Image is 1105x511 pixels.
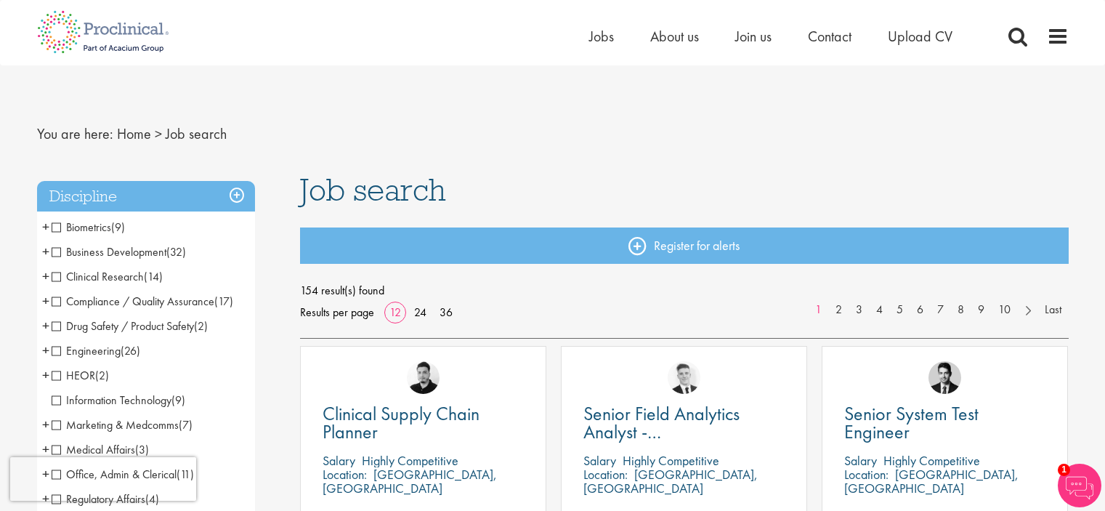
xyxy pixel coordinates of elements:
[869,302,890,318] a: 4
[362,452,458,469] p: Highly Competitive
[583,452,616,469] span: Salary
[434,305,458,320] a: 36
[52,343,140,358] span: Engineering
[52,368,109,383] span: HEOR
[583,466,758,496] p: [GEOGRAPHIC_DATA], [GEOGRAPHIC_DATA]
[650,27,699,46] a: About us
[300,302,374,323] span: Results per page
[135,442,149,457] span: (3)
[52,244,166,259] span: Business Development
[42,339,49,361] span: +
[37,124,113,143] span: You are here:
[42,265,49,287] span: +
[407,361,440,394] img: Anderson Maldonado
[323,466,367,483] span: Location:
[52,368,95,383] span: HEOR
[1058,464,1101,507] img: Chatbot
[42,438,49,460] span: +
[300,280,1069,302] span: 154 result(s) found
[889,302,910,318] a: 5
[583,405,785,441] a: Senior Field Analytics Analyst - [GEOGRAPHIC_DATA] and [GEOGRAPHIC_DATA]
[844,452,877,469] span: Salary
[52,393,185,408] span: Information Technology
[52,442,149,457] span: Medical Affairs
[971,302,992,318] a: 9
[52,343,121,358] span: Engineering
[844,466,889,483] span: Location:
[214,294,233,309] span: (17)
[52,269,144,284] span: Clinical Research
[42,414,49,435] span: +
[623,452,719,469] p: Highly Competitive
[930,302,951,318] a: 7
[849,302,870,318] a: 3
[808,27,851,46] a: Contact
[668,361,700,394] img: Nicolas Daniel
[52,220,125,235] span: Biometrics
[52,318,208,334] span: Drug Safety / Product Safety
[42,290,49,312] span: +
[10,457,196,501] iframe: reCAPTCHA
[52,244,186,259] span: Business Development
[121,343,140,358] span: (26)
[828,302,849,318] a: 2
[52,318,194,334] span: Drug Safety / Product Safety
[37,181,255,212] h3: Discipline
[384,305,406,320] a: 12
[42,364,49,386] span: +
[166,124,227,143] span: Job search
[583,466,628,483] span: Location:
[95,368,109,383] span: (2)
[42,241,49,262] span: +
[166,244,186,259] span: (32)
[52,393,171,408] span: Information Technology
[300,170,446,209] span: Job search
[844,405,1045,441] a: Senior System Test Engineer
[111,220,125,235] span: (9)
[808,302,829,318] a: 1
[323,466,497,496] p: [GEOGRAPHIC_DATA], [GEOGRAPHIC_DATA]
[52,294,214,309] span: Compliance / Quality Assurance
[1058,464,1070,476] span: 1
[323,405,524,441] a: Clinical Supply Chain Planner
[1037,302,1069,318] a: Last
[844,466,1019,496] p: [GEOGRAPHIC_DATA], [GEOGRAPHIC_DATA]
[194,318,208,334] span: (2)
[52,417,193,432] span: Marketing & Medcomms
[42,315,49,337] span: +
[42,216,49,238] span: +
[52,442,135,457] span: Medical Affairs
[991,302,1018,318] a: 10
[735,27,772,46] a: Join us
[910,302,931,318] a: 6
[52,417,179,432] span: Marketing & Medcomms
[589,27,614,46] a: Jobs
[323,452,355,469] span: Salary
[928,361,961,394] img: Thomas Wenig
[52,294,233,309] span: Compliance / Quality Assurance
[117,124,151,143] a: breadcrumb link
[52,269,163,284] span: Clinical Research
[155,124,162,143] span: >
[950,302,971,318] a: 8
[888,27,952,46] a: Upload CV
[844,401,979,444] span: Senior System Test Engineer
[300,228,1069,264] a: Register for alerts
[409,305,432,320] a: 24
[883,452,980,469] p: Highly Competitive
[52,220,111,235] span: Biometrics
[323,401,479,444] span: Clinical Supply Chain Planner
[171,393,185,408] span: (9)
[179,417,193,432] span: (7)
[144,269,163,284] span: (14)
